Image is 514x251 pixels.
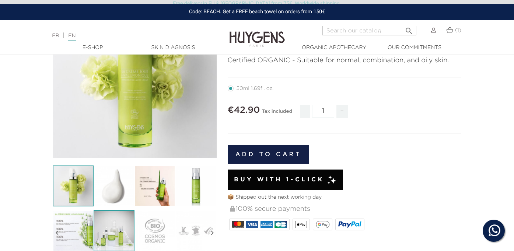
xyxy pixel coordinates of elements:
[228,86,283,91] label: 50ml 1.69fl. oz.
[228,145,310,164] button: Add to cart
[322,26,416,35] input: Search
[316,221,330,228] img: google_pay
[297,44,371,52] a: Organic Apothecary
[246,221,258,228] img: VISA
[405,24,413,33] i: 
[275,221,287,228] img: CB_NATIONALE
[228,106,260,115] span: €42.90
[312,105,334,118] input: Quantity
[455,28,461,33] span: (1)
[336,105,348,118] span: +
[56,44,130,52] a: E-Shop
[446,27,461,33] a: (1)
[402,24,416,34] button: 
[296,221,307,228] img: apple_pay
[228,194,462,201] p: 📦 Shipped out the next working day
[230,20,285,48] img: Huygens
[68,33,76,41] a: EN
[230,206,235,212] img: 100% secure payments
[229,201,462,217] div: 100% secure payments
[261,221,273,228] img: AMEX
[300,105,310,118] span: -
[378,44,451,52] a: Our commitments
[52,33,59,38] a: FR
[262,104,292,123] div: Tax included
[232,221,244,228] img: MASTERCARD
[136,44,210,52] a: Skin Diagnosis
[48,31,209,40] div: |
[228,56,462,66] p: Certified ORGANIC - Suitable for normal, combination, and oily skin.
